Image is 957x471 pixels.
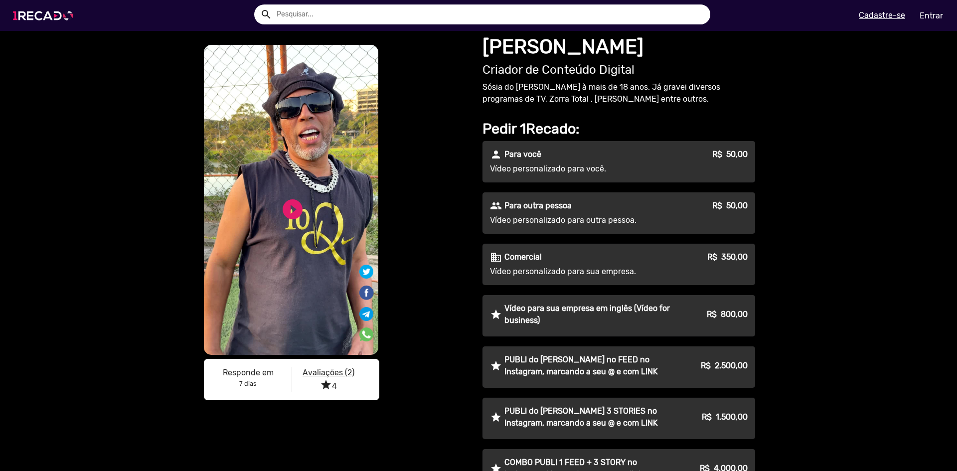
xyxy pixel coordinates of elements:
p: Para você [504,149,541,160]
p: R$ 50,00 [712,149,748,160]
i: Share on Telegram [359,306,373,315]
mat-icon: person [490,149,502,160]
img: Compartilhe no twitter [359,265,373,279]
p: PUBLI do [PERSON_NAME] no FEED no Instagram, marcando a seu @ e com LINK [504,354,670,378]
p: Sósia do [PERSON_NAME] à mais de 18 anos. Já gravei diversos programas de TV, Zorra Total , [PERS... [482,81,755,105]
h2: Criador de Conteúdo Digital [482,63,755,77]
mat-icon: star [490,360,502,372]
p: Vídeo personalizado para outra pessoa. [490,214,670,226]
i: star [320,379,332,391]
p: R$ 1.500,00 [702,411,748,423]
p: R$ 50,00 [712,200,748,212]
p: Comercial [504,251,542,263]
input: Pesquisar... [269,4,710,24]
p: R$ 800,00 [707,309,748,320]
i: Share on Twitter [359,266,373,276]
u: Avaliações (2) [303,368,354,377]
video: S1RECADO vídeos dedicados para fãs e empresas [204,45,378,355]
h1: [PERSON_NAME] [482,35,755,59]
mat-icon: star [490,411,502,423]
mat-icon: business [490,251,502,263]
mat-icon: people [490,200,502,212]
i: Share on WhatsApp [359,326,373,335]
img: Compartilhe no telegram [359,307,373,321]
mat-icon: Example home icon [260,8,272,20]
u: Cadastre-se [859,10,905,20]
img: Compartilhe no whatsapp [359,327,373,341]
p: PUBLI do [PERSON_NAME] 3 STORIES no Instagram, marcando a seu @ e com LINK [504,405,670,429]
p: Vídeo personalizado para você. [490,163,670,175]
p: Para outra pessoa [504,200,572,212]
i: Share on Facebook [358,284,374,294]
span: 4 [320,381,337,391]
a: play_circle_filled [281,197,305,221]
a: Entrar [913,7,950,24]
p: Responde em [212,367,284,379]
p: R$ 2.500,00 [701,360,748,372]
p: Vídeo personalizado para sua empresa. [490,266,670,278]
b: 7 dias [239,380,257,387]
h2: Pedir 1Recado: [482,120,755,138]
mat-icon: star [490,309,502,320]
button: Example home icon [257,5,274,22]
img: Compartilhe no facebook [358,285,374,301]
p: R$ 350,00 [707,251,748,263]
p: Vídeo para sua empresa em inglês (Vídeo for business) [504,303,670,326]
